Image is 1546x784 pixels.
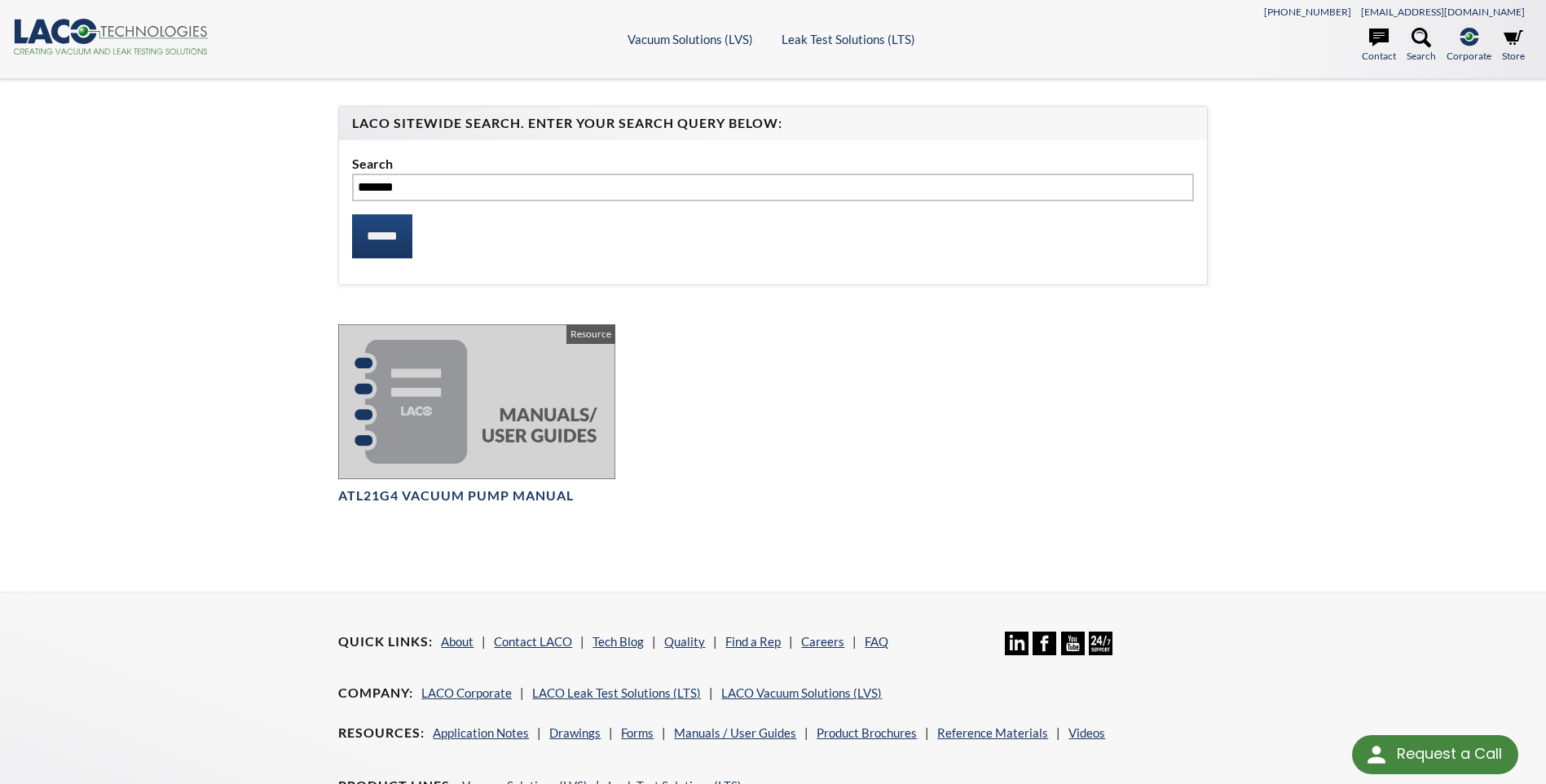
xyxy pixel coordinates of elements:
img: round button [1363,742,1390,768]
a: Product Brochures [817,725,917,740]
a: LACO Vacuum Solutions (LVS) [721,685,882,700]
h4: Resources [338,725,425,742]
a: Search [1407,28,1436,64]
a: Careers [801,634,844,649]
span: Resource [566,324,615,344]
h4: Company [338,685,413,702]
a: LACO Corporate [421,685,512,700]
a: Vacuum Solutions (LVS) [628,32,753,46]
a: Contact [1362,28,1396,64]
a: Application Notes [433,725,529,740]
div: Request a Call [1352,735,1518,774]
a: ATL21G4 Vacuum Pump Manual Resource [338,324,614,505]
img: 24/7 Support Icon [1089,632,1112,655]
a: Manuals / User Guides [674,725,796,740]
a: Store [1502,28,1525,64]
h4: Quick Links [338,633,433,650]
a: Contact LACO [494,634,572,649]
h4: ATL21G4 Vacuum Pump Manual [338,487,614,504]
a: [EMAIL_ADDRESS][DOMAIN_NAME] [1361,6,1525,18]
a: Tech Blog [592,634,644,649]
div: Request a Call [1397,735,1502,773]
label: Search [352,153,1193,174]
a: Reference Materials [937,725,1048,740]
a: Leak Test Solutions (LTS) [782,32,915,46]
a: Quality [664,634,705,649]
a: FAQ [865,634,888,649]
a: Forms [621,725,654,740]
a: Videos [1068,725,1105,740]
h4: LACO Sitewide Search. Enter your Search Query Below: [352,115,1193,132]
a: About [441,634,473,649]
a: [PHONE_NUMBER] [1264,6,1351,18]
a: LACO Leak Test Solutions (LTS) [532,685,701,700]
a: 24/7 Support [1089,643,1112,658]
a: Drawings [549,725,601,740]
span: Corporate [1447,48,1491,64]
a: Find a Rep [725,634,781,649]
